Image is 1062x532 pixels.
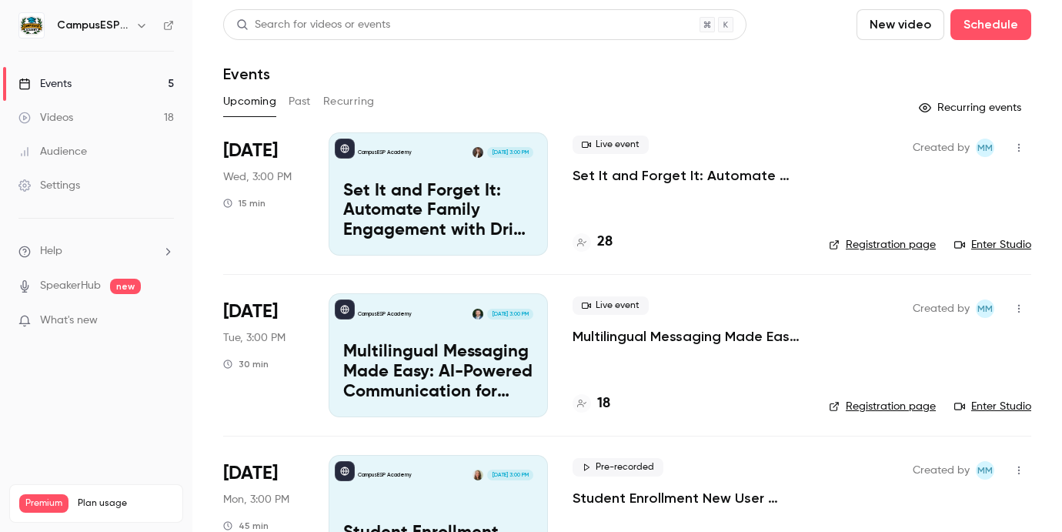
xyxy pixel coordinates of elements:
[19,13,44,38] img: CampusESP Academy
[977,139,993,157] span: MM
[223,139,278,163] span: [DATE]
[913,139,970,157] span: Created by
[323,89,375,114] button: Recurring
[18,110,73,125] div: Videos
[358,149,412,156] p: CampusESP Academy
[223,197,265,209] div: 15 min
[18,76,72,92] div: Events
[976,299,994,318] span: Mairin Matthews
[976,461,994,480] span: Mairin Matthews
[40,313,98,329] span: What's new
[573,393,610,414] a: 18
[19,494,68,513] span: Premium
[223,169,292,185] span: Wed, 3:00 PM
[236,17,390,33] div: Search for videos or events
[829,237,936,253] a: Registration page
[343,182,533,241] p: Set It and Forget It: Automate Family Engagement with Drip Text Messages
[18,178,80,193] div: Settings
[912,95,1031,120] button: Recurring events
[223,132,304,256] div: Oct 8 Wed, 3:00 PM (America/New York)
[573,166,804,185] a: Set It and Forget It: Automate Family Engagement with Drip Text Messages
[597,393,610,414] h4: 18
[57,18,129,33] h6: CampusESP Academy
[473,470,483,480] img: Mairin Matthews
[223,65,270,83] h1: Events
[223,461,278,486] span: [DATE]
[573,458,663,477] span: Pre-recorded
[829,399,936,414] a: Registration page
[573,136,649,154] span: Live event
[977,299,993,318] span: MM
[976,139,994,157] span: Mairin Matthews
[473,147,483,158] img: Rebecca McCrory
[223,358,269,370] div: 30 min
[78,497,173,510] span: Plan usage
[223,520,269,532] div: 45 min
[487,309,533,320] span: [DATE] 3:00 PM
[950,9,1031,40] button: Schedule
[358,310,412,318] p: CampusESP Academy
[977,461,993,480] span: MM
[329,293,548,417] a: Multilingual Messaging Made Easy: AI-Powered Communication for Spanish-Speaking FamiliesCampusESP...
[289,89,311,114] button: Past
[573,489,804,507] a: Student Enrollment New User Training
[573,232,613,253] a: 28
[857,9,944,40] button: New video
[343,343,533,402] p: Multilingual Messaging Made Easy: AI-Powered Communication for Spanish-Speaking Families
[155,314,174,328] iframe: Noticeable Trigger
[954,399,1031,414] a: Enter Studio
[40,243,62,259] span: Help
[573,296,649,315] span: Live event
[40,278,101,294] a: SpeakerHub
[18,243,174,259] li: help-dropdown-opener
[913,461,970,480] span: Created by
[913,299,970,318] span: Created by
[487,147,533,158] span: [DATE] 3:00 PM
[954,237,1031,253] a: Enter Studio
[223,89,276,114] button: Upcoming
[223,299,278,324] span: [DATE]
[597,232,613,253] h4: 28
[18,144,87,159] div: Audience
[223,330,286,346] span: Tue, 3:00 PM
[358,471,412,479] p: CampusESP Academy
[223,293,304,417] div: Oct 14 Tue, 3:00 PM (America/New York)
[573,327,804,346] a: Multilingual Messaging Made Easy: AI-Powered Communication for Spanish-Speaking Families
[329,132,548,256] a: Set It and Forget It: Automate Family Engagement with Drip Text MessagesCampusESP AcademyRebecca ...
[110,279,141,294] span: new
[473,309,483,320] img: Albert Perera
[487,470,533,480] span: [DATE] 3:00 PM
[223,492,289,507] span: Mon, 3:00 PM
